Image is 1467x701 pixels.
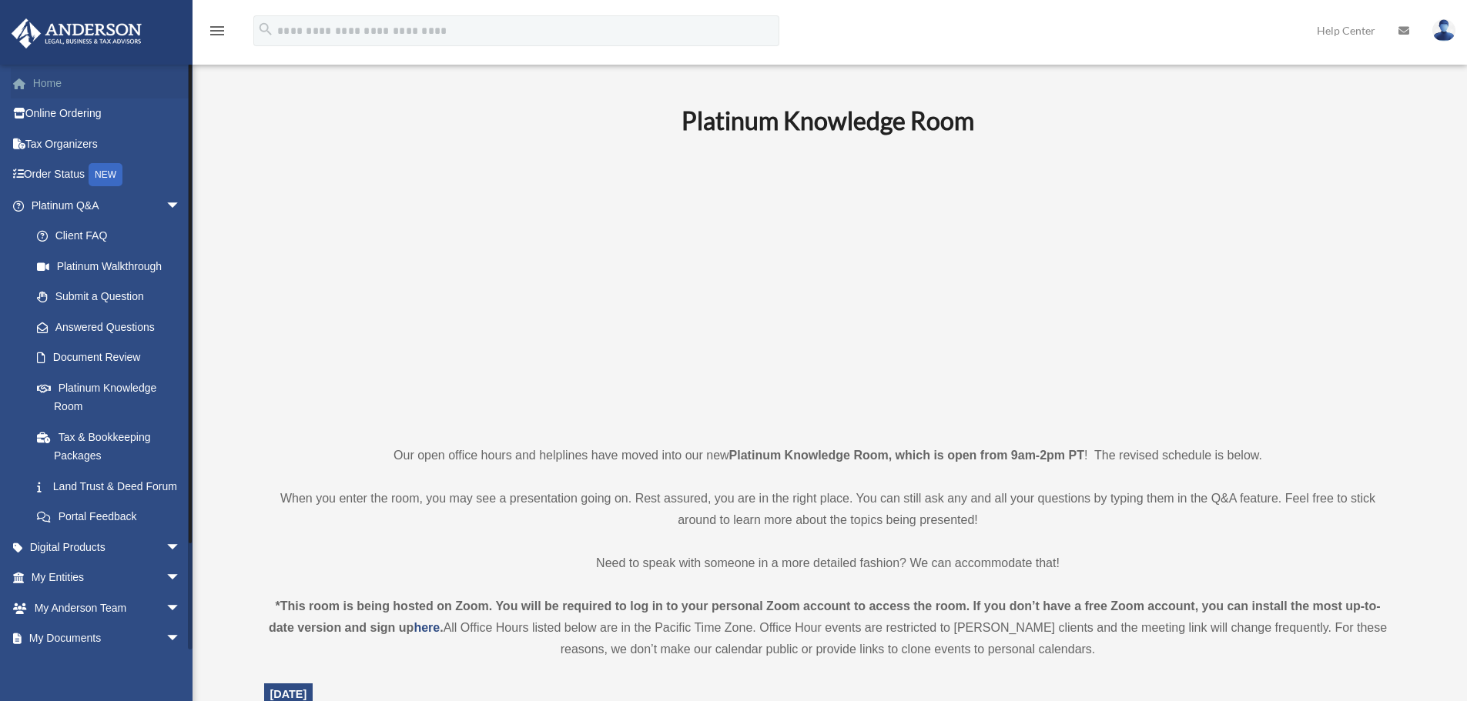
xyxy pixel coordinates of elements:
a: My Anderson Teamarrow_drop_down [11,593,204,623]
a: Platinum Q&Aarrow_drop_down [11,190,204,221]
a: My Documentsarrow_drop_down [11,623,204,654]
a: Digital Productsarrow_drop_down [11,532,204,562]
a: Online Ordering [11,98,204,129]
strong: *This room is being hosted on Zoom. You will be required to log in to your personal Zoom account ... [269,599,1381,634]
iframe: 231110_Toby_KnowledgeRoom [597,156,1059,416]
strong: . [440,621,443,634]
a: here [414,621,440,634]
a: Client FAQ [22,221,204,252]
p: Our open office hours and helplines have moved into our new ! The revised schedule is below. [264,445,1392,466]
a: Portal Feedback [22,502,204,532]
a: Tax Organizers [11,129,204,159]
b: Platinum Knowledge Room [682,105,974,135]
span: arrow_drop_down [166,593,196,624]
a: Submit a Question [22,282,204,312]
p: Need to speak with someone in a more detailed fashion? We can accommodate that! [264,552,1392,574]
img: Anderson Advisors Platinum Portal [7,18,146,48]
span: arrow_drop_down [166,623,196,655]
span: arrow_drop_down [166,562,196,594]
a: Land Trust & Deed Forum [22,471,204,502]
img: User Pic [1432,19,1455,42]
div: NEW [89,163,122,186]
a: Document Review [22,342,204,373]
a: Order StatusNEW [11,159,204,191]
a: Answered Questions [22,312,204,342]
a: Tax & Bookkeeping Packages [22,422,204,471]
a: Platinum Knowledge Room [22,372,196,422]
a: Home [11,68,204,98]
i: menu [208,22,226,40]
a: Platinum Walkthrough [22,251,204,282]
div: All Office Hours listed below are in the Pacific Time Zone. Office Hour events are restricted to ... [264,596,1392,660]
span: arrow_drop_down [166,190,196,222]
i: search [257,21,274,38]
a: My Entitiesarrow_drop_down [11,562,204,593]
a: menu [208,27,226,40]
p: When you enter the room, you may see a presentation going on. Rest assured, you are in the right ... [264,488,1392,531]
span: arrow_drop_down [166,532,196,563]
strong: Platinum Knowledge Room, which is open from 9am-2pm PT [729,449,1084,462]
span: [DATE] [270,688,307,700]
